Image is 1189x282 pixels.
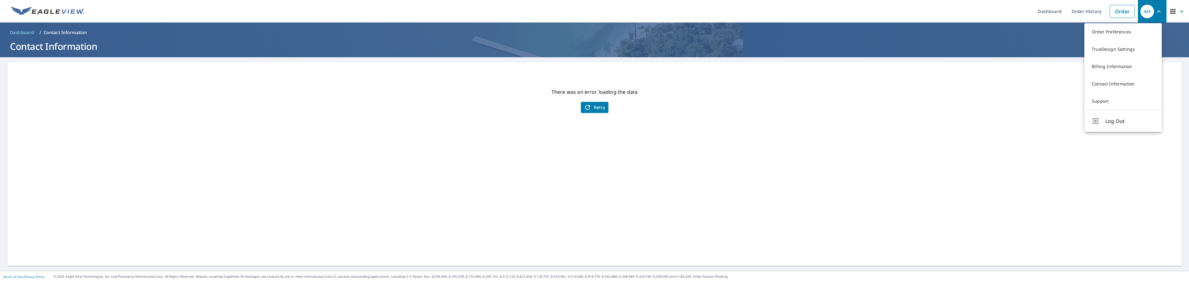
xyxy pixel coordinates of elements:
a: Dashboard [7,28,37,37]
p: There was an error loading the data [551,88,638,96]
span: Dashboard [10,29,34,36]
button: Log Out [1084,110,1162,132]
a: Contact Information [1084,75,1162,93]
div: AH [1140,5,1154,18]
img: EV Logo [11,7,84,16]
p: Contact Information [44,29,87,36]
a: TrueDesign Settings [1084,41,1162,58]
a: Terms of Use [3,275,22,279]
a: Billing Information [1084,58,1162,75]
p: © 2025 Eagle View Technologies, Inc. and Pictometry International Corp. All Rights Reserved. Repo... [54,274,1186,279]
a: Support [1084,93,1162,110]
nav: breadcrumb [7,28,1182,37]
span: Retry [584,104,605,111]
a: Privacy Policy [24,275,44,279]
li: / [39,29,41,36]
p: | [3,275,44,279]
h1: Contact Information [7,40,1182,53]
span: Log Out [1105,117,1154,125]
a: Order [1110,5,1135,18]
button: Retry [581,102,608,113]
a: Order Preferences [1084,23,1162,41]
